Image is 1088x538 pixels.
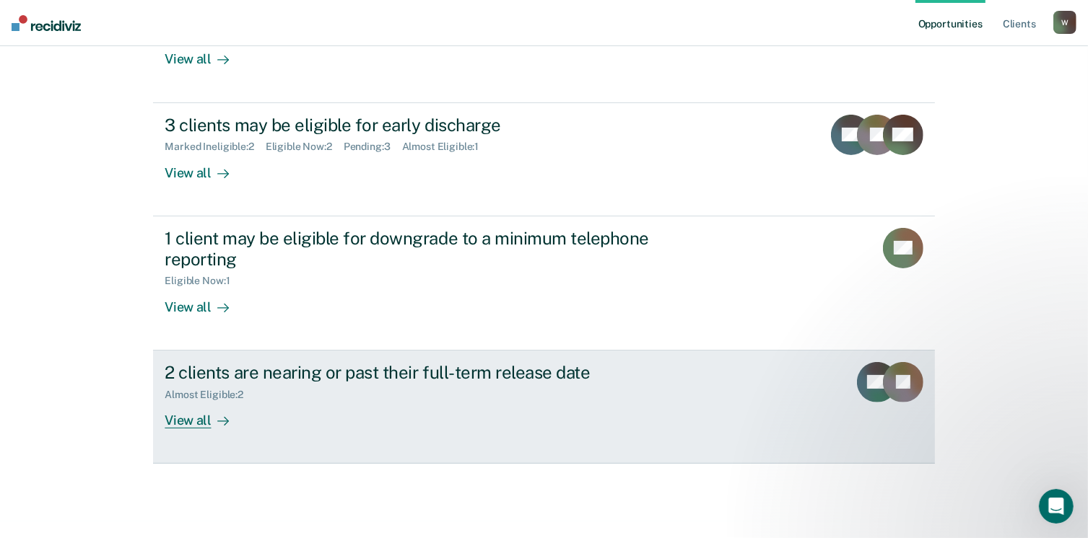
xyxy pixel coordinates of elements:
div: Marked Ineligible : 2 [165,141,265,153]
div: Almost Eligible : 2 [165,389,255,401]
div: 3 clients may be eligible for early discharge [165,115,671,136]
div: 1 client may be eligible for downgrade to a minimum telephone reporting [165,228,671,270]
div: View all [165,40,245,68]
div: View all [165,287,245,315]
iframe: Intercom live chat [1039,489,1074,524]
div: View all [165,400,245,428]
div: View all [165,153,245,181]
a: 1 client may be eligible for downgrade to a minimum telephone reportingEligible Now:1View all [153,216,934,350]
div: 2 clients are nearing or past their full-term release date [165,362,671,383]
img: Recidiviz [12,15,81,31]
a: 2 clients are nearing or past their full-term release dateAlmost Eligible:2View all [153,350,934,464]
a: 3 clients may be eligible for early dischargeMarked Ineligible:2Eligible Now:2Pending:3Almost Eli... [153,103,934,216]
div: Eligible Now : 2 [266,141,344,153]
div: Almost Eligible : 1 [402,141,491,153]
div: Eligible Now : 1 [165,275,241,287]
div: Pending : 3 [344,141,402,153]
button: W [1053,11,1076,34]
